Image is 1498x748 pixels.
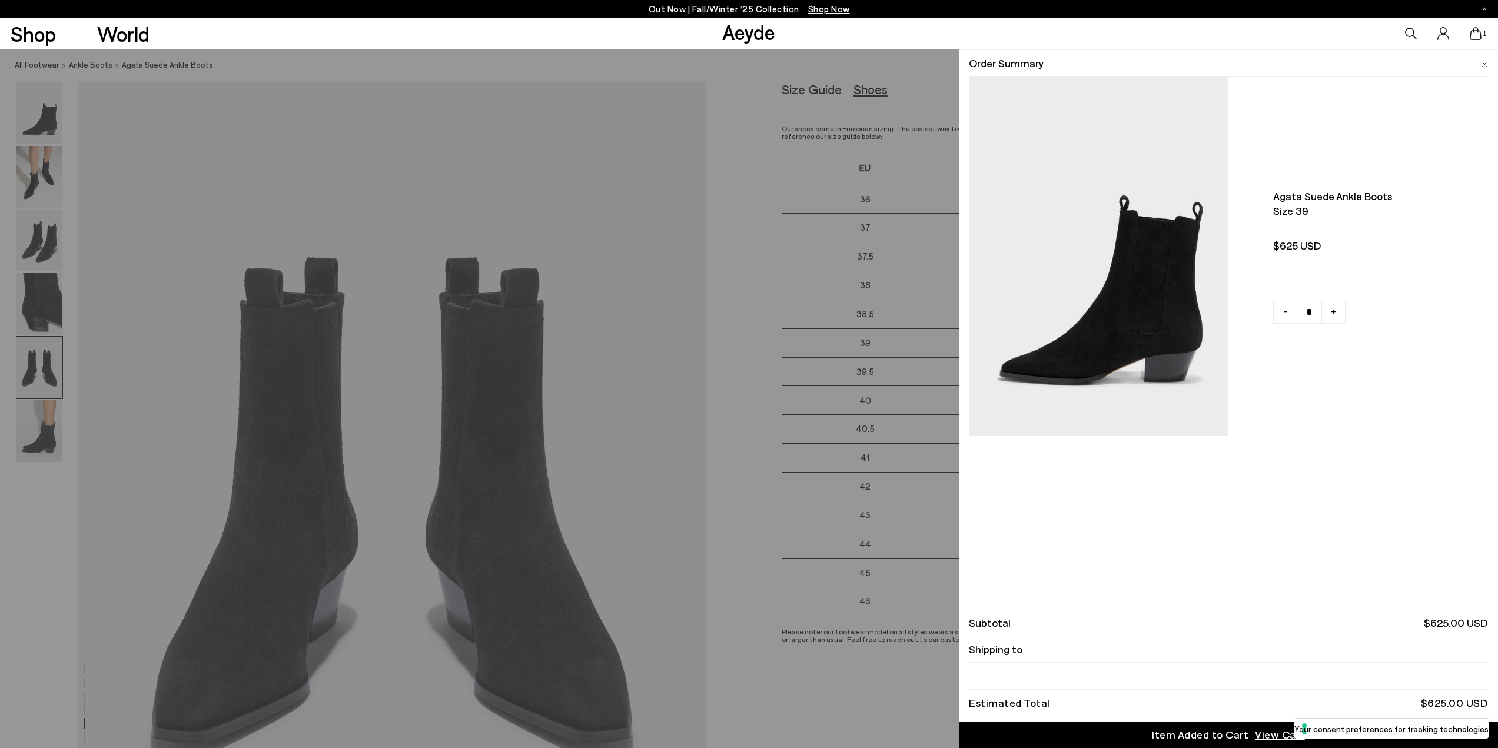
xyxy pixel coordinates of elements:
[808,4,850,14] span: Navigate to /collections/new-in
[97,24,150,44] a: World
[969,699,1050,707] div: Estimated Total
[969,77,1228,436] img: AEYDE_BABACALFLEATHERBLACK_1_89937665-c29a-456a-9917-23b4459e8d7f_900x.jpg
[1331,303,1337,318] span: +
[1294,719,1489,739] button: Your consent preferences for tracking technologies
[1273,300,1297,324] a: -
[1273,204,1477,218] span: Size 39
[1273,238,1477,253] span: $625 USD
[722,19,775,44] a: Aeyde
[1482,31,1487,37] span: 1
[11,24,56,44] a: Shop
[1294,723,1489,735] label: Your consent preferences for tracking technologies
[969,610,1487,636] li: Subtotal
[1255,727,1305,742] span: View Cart
[649,2,850,16] p: Out Now | Fall/Winter ‘25 Collection
[1283,303,1287,318] span: -
[1421,699,1488,707] div: $625.00 USD
[959,722,1498,748] a: Item Added to Cart View Cart
[969,56,1044,71] span: Order Summary
[1424,616,1487,630] span: $625.00 USD
[1321,300,1346,324] a: +
[969,642,1022,657] span: Shipping to
[1152,727,1248,742] div: Item Added to Cart
[1470,27,1482,40] a: 1
[1273,189,1477,204] span: Agata suede ankle boots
